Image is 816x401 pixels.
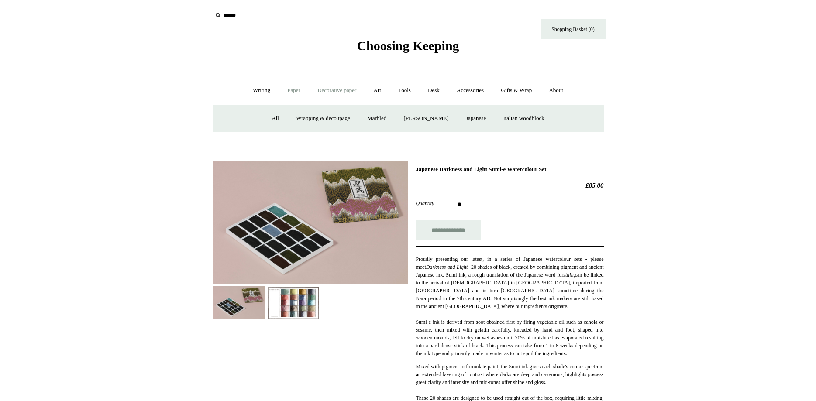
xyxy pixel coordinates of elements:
[420,79,448,102] a: Desk
[493,79,540,102] a: Gifts & Wrap
[245,79,278,102] a: Writing
[213,286,265,319] img: Japanese Darkness and Light Sumi-e Watercolour Set
[357,38,459,53] span: Choosing Keeping
[541,79,571,102] a: About
[357,45,459,51] a: Choosing Keeping
[264,107,287,130] a: All
[426,264,468,270] em: Darkness and Light
[449,79,492,102] a: Accessories
[267,286,320,319] img: Japanese Darkness and Light Sumi-e Watercolour Set
[366,79,389,102] a: Art
[495,107,552,130] a: Italian woodblock
[416,182,603,189] h2: £85.00
[416,199,451,207] label: Quantity
[279,79,308,102] a: Paper
[458,107,494,130] a: Japanese
[541,19,606,39] a: Shopping Basket (0)
[396,107,456,130] a: [PERSON_NAME]
[390,79,419,102] a: Tools
[288,107,358,130] a: Wrapping & decoupage
[563,272,575,278] em: stain,
[213,161,408,284] img: Japanese Darkness and Light Sumi-e Watercolour Set
[416,166,603,173] h1: Japanese Darkness and Light Sumi-e Watercolour Set
[310,79,364,102] a: Decorative paper
[359,107,394,130] a: Marbled
[416,256,603,356] span: Proudly presenting our latest, in a series of Japanese watercolour sets - please meet - 20 shades...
